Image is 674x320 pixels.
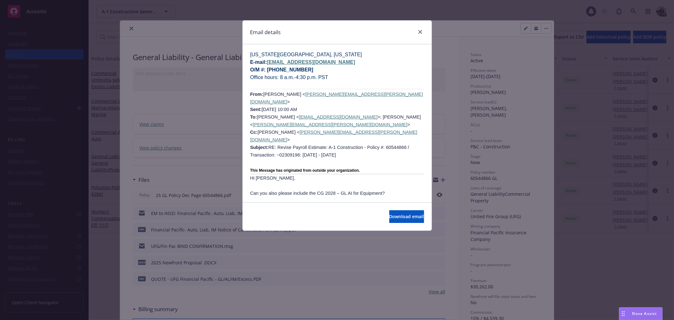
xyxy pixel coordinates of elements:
span: Nova Assist [632,311,657,316]
div: Drag to move [619,308,627,320]
button: Nova Assist [619,307,663,320]
button: Download email [389,210,424,223]
span: Can you also please include the CG 2028 – GL AI for Equipment? [250,191,385,196]
span: Download email [389,213,424,219]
